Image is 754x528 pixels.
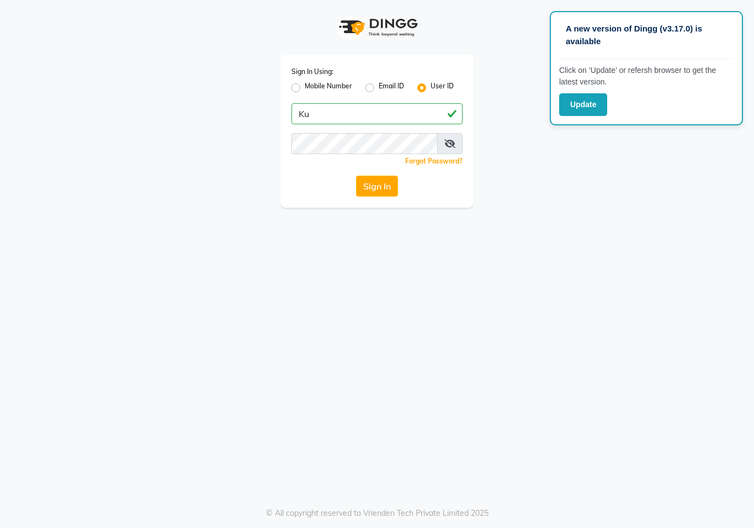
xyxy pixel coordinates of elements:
[379,81,404,94] label: Email ID
[291,67,333,77] label: Sign In Using:
[559,65,734,88] p: Click on ‘Update’ or refersh browser to get the latest version.
[291,103,463,124] input: Username
[559,93,607,116] button: Update
[405,157,463,165] a: Forgot Password?
[566,23,727,47] p: A new version of Dingg (v3.17.0) is available
[291,133,438,154] input: Username
[333,11,421,44] img: logo1.svg
[356,176,398,197] button: Sign In
[431,81,454,94] label: User ID
[305,81,352,94] label: Mobile Number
